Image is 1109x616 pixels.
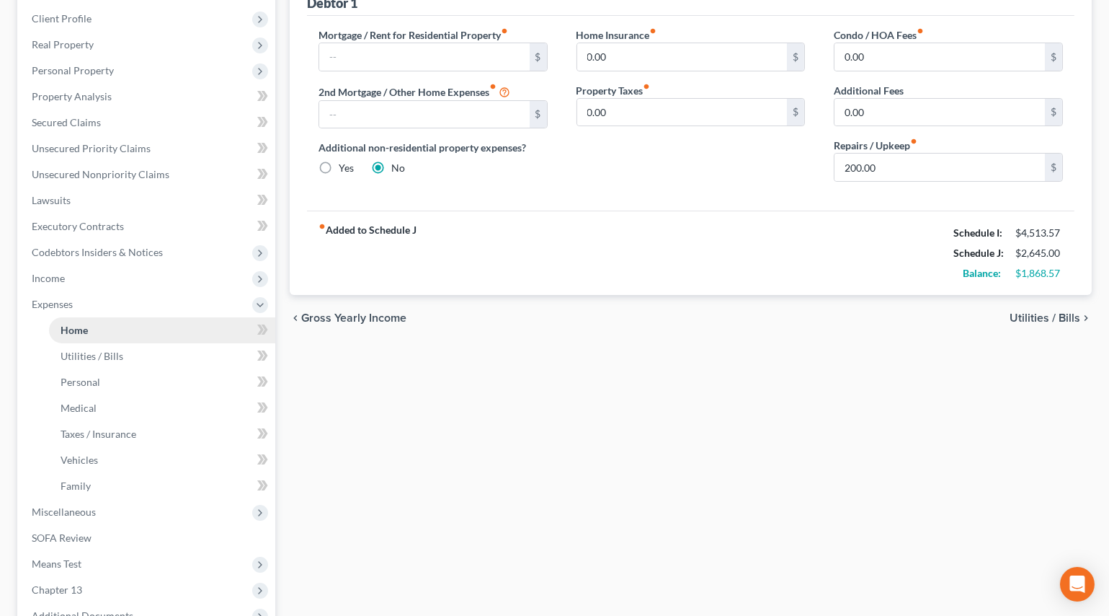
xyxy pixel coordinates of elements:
[319,101,530,128] input: --
[576,27,657,43] label: Home Insurance
[61,402,97,414] span: Medical
[834,43,1045,71] input: --
[32,142,151,154] span: Unsecured Priority Claims
[953,226,1002,239] strong: Schedule I:
[49,343,275,369] a: Utilities / Bills
[32,168,169,180] span: Unsecured Nonpriority Claims
[49,447,275,473] a: Vehicles
[1010,312,1092,324] button: Utilities / Bills chevron_right
[787,43,804,71] div: $
[49,473,275,499] a: Family
[787,99,804,126] div: $
[1060,567,1095,602] div: Open Intercom Messenger
[32,246,163,258] span: Codebtors Insiders & Notices
[61,428,136,440] span: Taxes / Insurance
[20,110,275,136] a: Secured Claims
[917,27,924,35] i: fiber_manual_record
[1045,154,1062,181] div: $
[953,247,1004,259] strong: Schedule J:
[834,83,904,98] label: Additional Fees
[910,138,917,145] i: fiber_manual_record
[489,83,496,90] i: fiber_manual_record
[834,138,917,153] label: Repairs / Upkeep
[391,161,405,175] label: No
[20,84,275,110] a: Property Analysis
[319,223,326,230] i: fiber_manual_record
[49,421,275,447] a: Taxes / Insurance
[1015,226,1063,240] div: $4,513.57
[963,267,1001,279] strong: Balance:
[32,38,94,50] span: Real Property
[32,64,114,76] span: Personal Property
[1015,246,1063,260] div: $2,645.00
[49,369,275,395] a: Personal
[643,83,651,90] i: fiber_manual_record
[290,312,301,324] i: chevron_left
[61,376,100,388] span: Personal
[1015,266,1063,281] div: $1,868.57
[61,480,91,492] span: Family
[1010,312,1080,324] span: Utilities / Bills
[61,350,123,362] span: Utilities / Bills
[32,220,124,232] span: Executory Contracts
[1045,43,1062,71] div: $
[32,298,73,310] span: Expenses
[530,101,547,128] div: $
[834,27,924,43] label: Condo / HOA Fees
[32,506,96,518] span: Miscellaneous
[49,317,275,343] a: Home
[577,99,788,126] input: --
[577,43,788,71] input: --
[501,27,508,35] i: fiber_manual_record
[834,99,1045,126] input: --
[49,395,275,421] a: Medical
[834,154,1045,181] input: --
[650,27,657,35] i: fiber_manual_record
[32,12,92,25] span: Client Profile
[61,324,88,336] span: Home
[339,161,354,175] label: Yes
[20,136,275,162] a: Unsecured Priority Claims
[530,43,547,71] div: $
[20,214,275,239] a: Executory Contracts
[20,525,275,551] a: SOFA Review
[32,116,101,128] span: Secured Claims
[32,272,65,284] span: Income
[20,188,275,214] a: Lawsuits
[32,194,71,206] span: Lawsuits
[32,584,82,596] span: Chapter 13
[32,90,112,102] span: Property Analysis
[1080,312,1092,324] i: chevron_right
[319,223,417,283] strong: Added to Schedule J
[319,27,508,43] label: Mortgage / Rent for Residential Property
[1045,99,1062,126] div: $
[61,454,98,466] span: Vehicles
[32,558,81,570] span: Means Test
[32,532,92,544] span: SOFA Review
[319,43,530,71] input: --
[319,83,510,100] label: 2nd Mortgage / Other Home Expenses
[20,162,275,188] a: Unsecured Nonpriority Claims
[319,140,548,155] label: Additional non-residential property expenses?
[290,312,406,324] button: chevron_left Gross Yearly Income
[301,312,406,324] span: Gross Yearly Income
[576,83,651,98] label: Property Taxes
